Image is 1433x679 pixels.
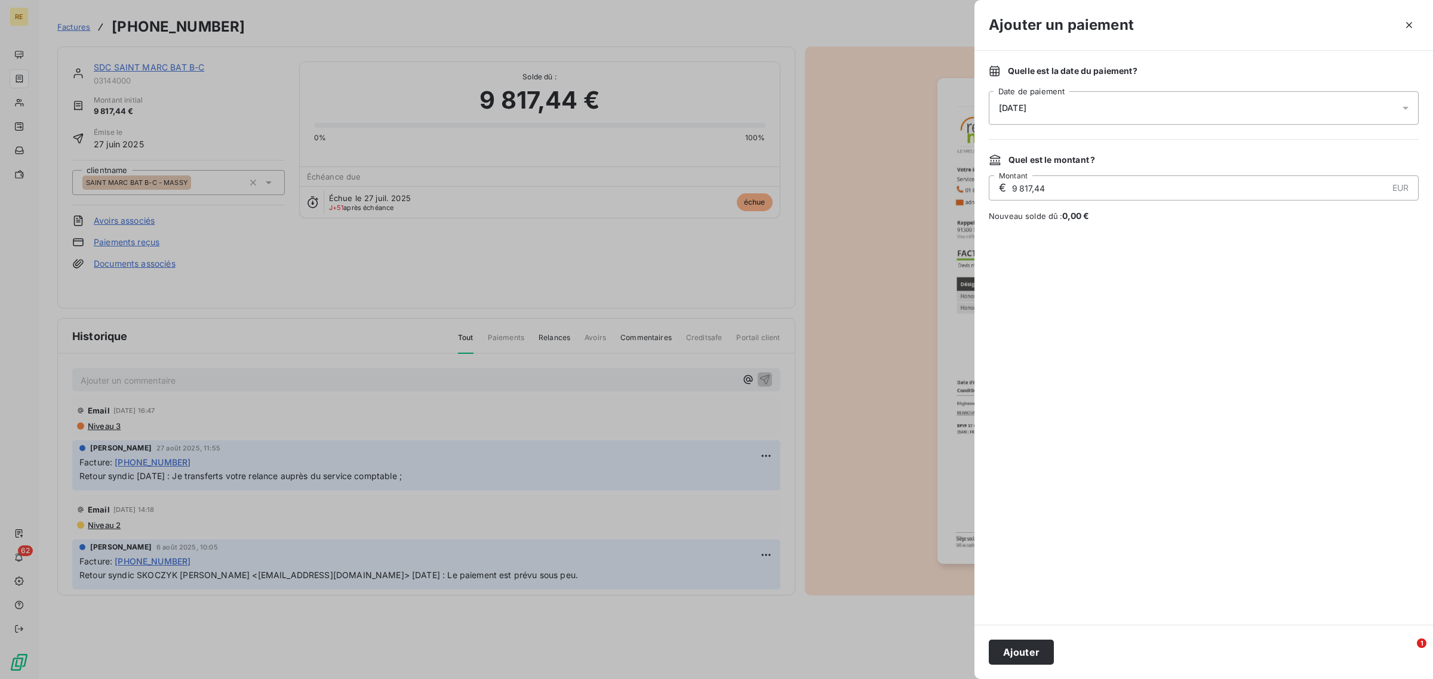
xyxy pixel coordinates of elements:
[1417,638,1426,648] span: 1
[1392,638,1421,667] iframe: Intercom live chat
[1008,65,1137,77] span: Quelle est la date du paiement ?
[999,103,1026,113] span: [DATE]
[1062,211,1090,221] span: 0,00 €
[989,14,1134,36] h3: Ajouter un paiement
[989,640,1054,665] button: Ajouter
[989,210,1419,222] span: Nouveau solde dû :
[1008,154,1095,166] span: Quel est le montant ?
